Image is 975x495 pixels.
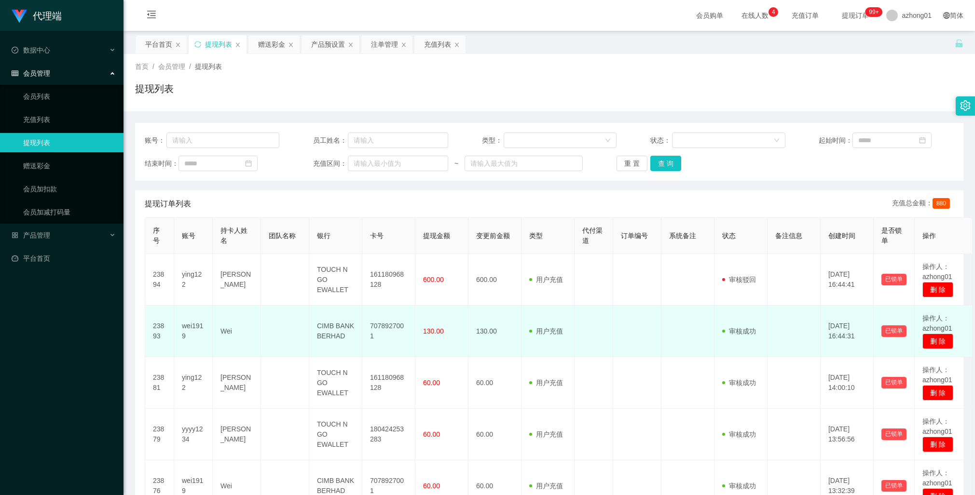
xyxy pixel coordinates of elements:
i: 图标: down [605,137,611,144]
sup: 1208 [865,7,882,17]
div: 充值总金额： [892,198,954,210]
span: 880 [933,198,950,209]
span: 变更前金额 [476,232,510,240]
button: 删 除 [922,282,953,297]
i: 图标: unlock [955,39,963,48]
span: 系统备注 [669,232,696,240]
td: 23881 [145,357,174,409]
span: 用户充值 [529,482,563,490]
span: 提现列表 [195,63,222,70]
span: 银行 [317,232,330,240]
h1: 代理端 [33,0,62,31]
span: 会员管理 [158,63,185,70]
span: 60.00 [423,379,440,387]
span: 操作人：azhong01 [922,314,952,332]
input: 请输入最大值为 [465,156,583,171]
span: 团队名称 [269,232,296,240]
i: 图标: setting [960,100,971,111]
span: 操作人：azhong01 [922,263,952,281]
td: 23879 [145,409,174,460]
td: 60.00 [468,409,522,460]
span: 充值区间： [313,159,348,169]
span: 60.00 [423,430,440,438]
td: 23894 [145,254,174,306]
td: ying122 [174,254,213,306]
span: 状态 [722,232,736,240]
i: 图标: calendar [245,160,252,167]
td: TOUCH N GO EWALLET [309,254,362,306]
a: 赠送彩金 [23,156,116,175]
input: 请输入 [348,133,448,148]
div: 产品预设置 [311,35,345,54]
span: 60.00 [423,482,440,490]
span: 审核成功 [722,327,756,335]
button: 已锁单 [881,274,906,285]
span: 类型： [482,135,504,146]
button: 已锁单 [881,377,906,388]
i: 图标: down [774,137,780,144]
td: [DATE] 14:00:10 [821,357,874,409]
button: 删 除 [922,385,953,401]
span: 审核成功 [722,482,756,490]
button: 删 除 [922,334,953,349]
i: 图标: close [348,42,354,48]
span: 提现订单 [837,12,874,19]
button: 删 除 [922,437,953,452]
span: 账号 [182,232,195,240]
span: 用户充值 [529,327,563,335]
button: 已锁单 [881,480,906,492]
span: 130.00 [423,327,444,335]
span: 操作人：azhong01 [922,417,952,435]
img: logo.9652507e.png [12,10,27,23]
span: 充值订单 [787,12,824,19]
span: 会员管理 [12,69,50,77]
input: 请输入最小值为 [348,156,448,171]
td: [DATE] 16:44:31 [821,306,874,357]
span: 起始时间： [819,135,852,146]
i: 图标: menu-fold [135,0,168,31]
i: 图标: close [175,42,181,48]
td: [PERSON_NAME] [213,254,261,306]
span: 提现订单列表 [145,198,191,210]
td: CIMB BANK BERHAD [309,306,362,357]
td: [DATE] 16:44:41 [821,254,874,306]
span: 状态： [650,135,672,146]
span: 操作人：azhong01 [922,469,952,487]
td: 130.00 [468,306,522,357]
span: 持卡人姓名 [220,227,247,244]
div: 平台首页 [145,35,172,54]
a: 会员加减打码量 [23,202,116,222]
button: 已锁单 [881,428,906,440]
span: 产品管理 [12,231,50,239]
span: 是否锁单 [881,227,902,244]
i: 图标: close [454,42,460,48]
span: ~ [448,159,465,169]
span: 600.00 [423,276,444,283]
span: 订单编号 [621,232,648,240]
span: / [152,63,154,70]
i: 图标: check-circle-o [12,47,18,54]
div: 提现列表 [205,35,232,54]
td: [PERSON_NAME] [213,357,261,409]
a: 会员加扣款 [23,179,116,199]
span: 结束时间： [145,159,179,169]
td: 600.00 [468,254,522,306]
span: 审核成功 [722,379,756,387]
td: 7078927001 [362,306,415,357]
button: 已锁单 [881,325,906,337]
a: 提现列表 [23,133,116,152]
div: 赠送彩金 [258,35,285,54]
i: 图标: appstore-o [12,232,18,239]
input: 请输入 [166,133,280,148]
td: 60.00 [468,357,522,409]
span: 数据中心 [12,46,50,54]
sup: 4 [769,7,778,17]
span: / [189,63,191,70]
td: 161180968128 [362,254,415,306]
div: 注单管理 [371,35,398,54]
td: 23893 [145,306,174,357]
a: 图标: dashboard平台首页 [12,249,116,268]
button: 查 询 [650,156,681,171]
td: TOUCH N GO EWALLET [309,357,362,409]
h1: 提现列表 [135,81,174,96]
